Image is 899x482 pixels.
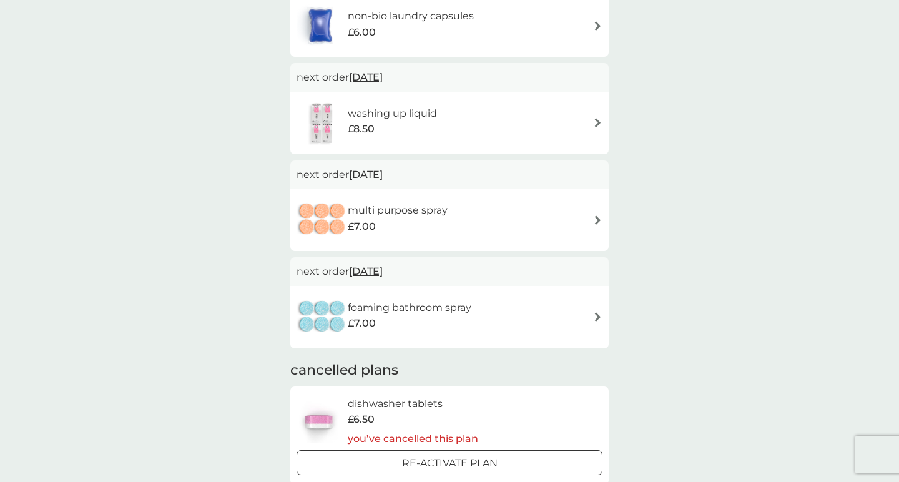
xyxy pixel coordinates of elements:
img: arrow right [593,312,602,322]
h6: dishwasher tablets [348,396,478,412]
img: arrow right [593,118,602,127]
img: dishwasher tablets [297,400,340,443]
p: you’ve cancelled this plan [348,431,478,447]
img: arrow right [593,215,602,225]
p: next order [297,263,602,280]
img: washing up liquid [297,101,348,145]
p: Re-activate Plan [402,455,498,471]
span: [DATE] [349,65,383,89]
h6: non-bio laundry capsules [348,8,474,24]
img: multi purpose spray [297,198,348,242]
span: [DATE] [349,162,383,187]
span: £7.00 [348,315,376,332]
button: Re-activate Plan [297,450,602,475]
p: next order [297,69,602,86]
span: £8.50 [348,121,375,137]
span: £6.00 [348,24,376,41]
span: £6.50 [348,411,375,428]
img: non-bio laundry capsules [297,4,344,47]
img: arrow right [593,21,602,31]
p: next order [297,167,602,183]
h6: washing up liquid [348,106,437,122]
span: [DATE] [349,259,383,283]
h2: cancelled plans [290,361,609,380]
span: £7.00 [348,219,376,235]
img: foaming bathroom spray [297,295,348,339]
h6: multi purpose spray [348,202,448,219]
h6: foaming bathroom spray [348,300,471,316]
